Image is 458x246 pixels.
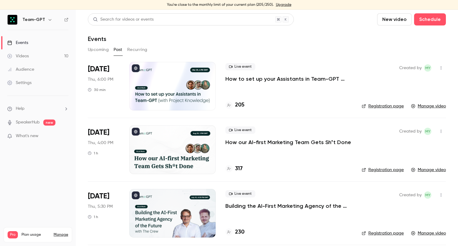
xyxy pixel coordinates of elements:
[377,13,412,25] button: New video
[225,190,255,197] span: Live event
[425,64,430,72] span: MY
[425,128,430,135] span: MY
[88,87,106,92] div: 30 min
[7,106,68,112] li: help-dropdown-opener
[362,167,404,173] a: Registration page
[93,16,154,23] div: Search for videos or events
[16,133,38,139] span: What's new
[399,191,422,199] span: Created by
[399,128,422,135] span: Created by
[225,63,255,70] span: Live event
[54,232,68,237] a: Manage
[362,230,404,236] a: Registration page
[424,128,431,135] span: Martin Yochev
[411,167,446,173] a: Manage video
[7,53,29,59] div: Videos
[411,103,446,109] a: Manage video
[7,40,28,46] div: Events
[88,151,98,156] div: 1 h
[114,45,122,55] button: Past
[88,204,113,210] span: Thu, 5:30 PM
[88,64,109,74] span: [DATE]
[225,202,352,210] a: Building the AI-First Marketing Agency of the Future with The Crew
[16,106,25,112] span: Help
[8,231,18,238] span: Pro
[88,62,120,110] div: Sep 11 Thu, 6:00 PM (Europe/London)
[225,228,244,236] a: 230
[88,189,120,238] div: Jul 10 Thu, 7:30 PM (Europe/Sofia)
[411,230,446,236] a: Manage video
[88,128,109,137] span: [DATE]
[88,76,113,83] span: Thu, 6:00 PM
[8,15,17,25] img: Team-GPT
[22,17,45,23] h6: Team-GPT
[225,101,244,109] a: 205
[225,75,352,83] a: How to set up your Assistants in Team-GPT (with Project Knowledge)
[399,64,422,72] span: Created by
[88,214,98,219] div: 1 h
[88,125,120,174] div: Aug 28 Thu, 6:00 PM (Europe/Sofia)
[16,119,40,126] a: SpeakerHub
[225,165,243,173] a: 317
[235,165,243,173] h4: 317
[235,101,244,109] h4: 205
[88,191,109,201] span: [DATE]
[225,139,351,146] a: How our AI-first Marketing Team Gets Sh*t Done
[7,66,34,72] div: Audience
[362,103,404,109] a: Registration page
[235,228,244,236] h4: 230
[88,140,113,146] span: Thu, 4:00 PM
[276,2,291,7] a: Upgrade
[424,64,431,72] span: Martin Yochev
[225,126,255,134] span: Live event
[424,191,431,199] span: Martin Yochev
[88,45,109,55] button: Upcoming
[88,35,106,42] h1: Events
[425,191,430,199] span: MY
[414,13,446,25] button: Schedule
[7,80,32,86] div: Settings
[43,120,55,126] span: new
[127,45,148,55] button: Recurring
[22,232,50,237] span: Plan usage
